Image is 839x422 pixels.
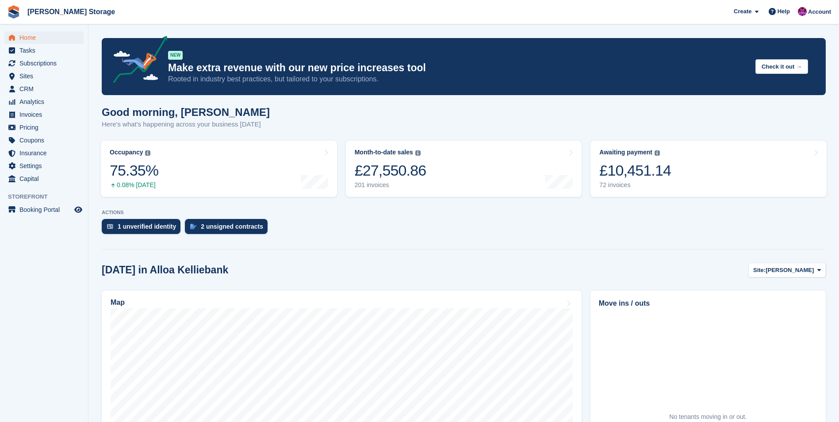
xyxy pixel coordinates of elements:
[346,141,582,197] a: Month-to-date sales £27,550.86 201 invoices
[778,7,790,16] span: Help
[4,31,84,44] a: menu
[599,161,671,180] div: £10,451.14
[4,83,84,95] a: menu
[118,223,176,230] div: 1 unverified identity
[7,5,20,19] img: stora-icon-8386f47178a22dfd0bd8f6a31ec36ba5ce8667c1dd55bd0f319d3a0aa187defe.svg
[4,160,84,172] a: menu
[808,8,831,16] span: Account
[4,108,84,121] a: menu
[101,141,337,197] a: Occupancy 75.35% 0.08% [DATE]
[4,203,84,216] a: menu
[798,7,807,16] img: Audra Whitelaw
[102,219,185,238] a: 1 unverified identity
[168,74,748,84] p: Rooted in industry best practices, but tailored to your subscriptions.
[4,57,84,69] a: menu
[19,121,73,134] span: Pricing
[110,161,158,180] div: 75.35%
[19,96,73,108] span: Analytics
[19,173,73,185] span: Capital
[185,219,272,238] a: 2 unsigned contracts
[102,264,228,276] h2: [DATE] in Alloa Kelliebank
[110,181,158,189] div: 0.08% [DATE]
[19,44,73,57] span: Tasks
[599,149,652,156] div: Awaiting payment
[107,224,113,229] img: verify_identity-adf6edd0f0f0b5bbfe63781bf79b02c33cf7c696d77639b501bdc392416b5a36.svg
[110,149,143,156] div: Occupancy
[145,150,150,156] img: icon-info-grey-7440780725fd019a000dd9b08b2336e03edf1995a4989e88bcd33f0948082b44.svg
[111,299,125,307] h2: Map
[355,149,413,156] div: Month-to-date sales
[590,141,827,197] a: Awaiting payment £10,451.14 72 invoices
[415,150,421,156] img: icon-info-grey-7440780725fd019a000dd9b08b2336e03edf1995a4989e88bcd33f0948082b44.svg
[168,61,748,74] p: Make extra revenue with our new price increases tool
[19,147,73,159] span: Insurance
[4,70,84,82] a: menu
[748,263,826,277] button: Site: [PERSON_NAME]
[19,108,73,121] span: Invoices
[190,224,196,229] img: contract_signature_icon-13c848040528278c33f63329250d36e43548de30e8caae1d1a13099fd9432cc5.svg
[19,31,73,44] span: Home
[106,36,168,86] img: price-adjustments-announcement-icon-8257ccfd72463d97f412b2fc003d46551f7dbcb40ab6d574587a9cd5c0d94...
[201,223,263,230] div: 2 unsigned contracts
[19,160,73,172] span: Settings
[19,70,73,82] span: Sites
[599,298,817,309] h2: Move ins / outs
[8,192,88,201] span: Storefront
[102,210,826,215] p: ACTIONS
[73,204,84,215] a: Preview store
[19,203,73,216] span: Booking Portal
[4,96,84,108] a: menu
[19,83,73,95] span: CRM
[755,59,808,74] button: Check it out →
[599,181,671,189] div: 72 invoices
[102,119,270,130] p: Here's what's happening across your business [DATE]
[766,266,814,275] span: [PERSON_NAME]
[4,147,84,159] a: menu
[669,412,747,422] div: No tenants moving in or out.
[102,106,270,118] h1: Good morning, [PERSON_NAME]
[4,121,84,134] a: menu
[655,150,660,156] img: icon-info-grey-7440780725fd019a000dd9b08b2336e03edf1995a4989e88bcd33f0948082b44.svg
[4,44,84,57] a: menu
[168,51,183,60] div: NEW
[19,57,73,69] span: Subscriptions
[19,134,73,146] span: Coupons
[4,134,84,146] a: menu
[734,7,751,16] span: Create
[355,181,426,189] div: 201 invoices
[753,266,766,275] span: Site:
[4,173,84,185] a: menu
[24,4,119,19] a: [PERSON_NAME] Storage
[355,161,426,180] div: £27,550.86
